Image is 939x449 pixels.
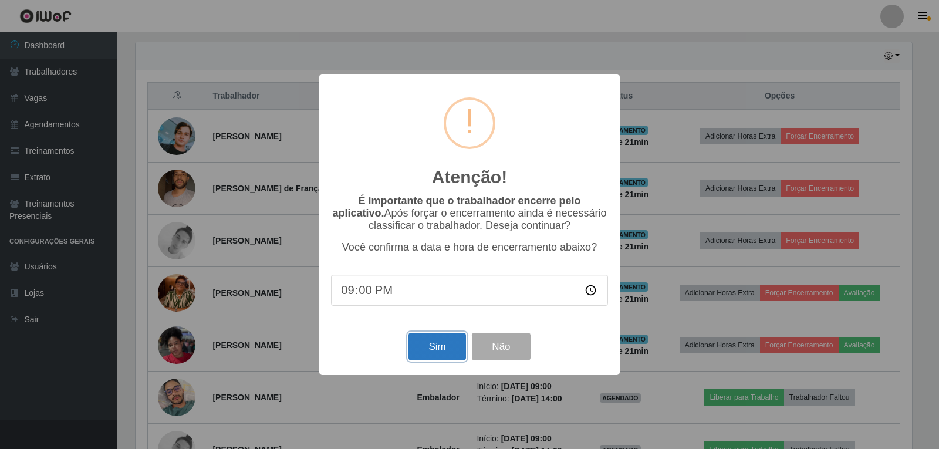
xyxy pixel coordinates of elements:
[432,167,507,188] h2: Atenção!
[472,333,530,360] button: Não
[408,333,465,360] button: Sim
[332,195,580,219] b: É importante que o trabalhador encerre pelo aplicativo.
[331,241,608,254] p: Você confirma a data e hora de encerramento abaixo?
[331,195,608,232] p: Após forçar o encerramento ainda é necessário classificar o trabalhador. Deseja continuar?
